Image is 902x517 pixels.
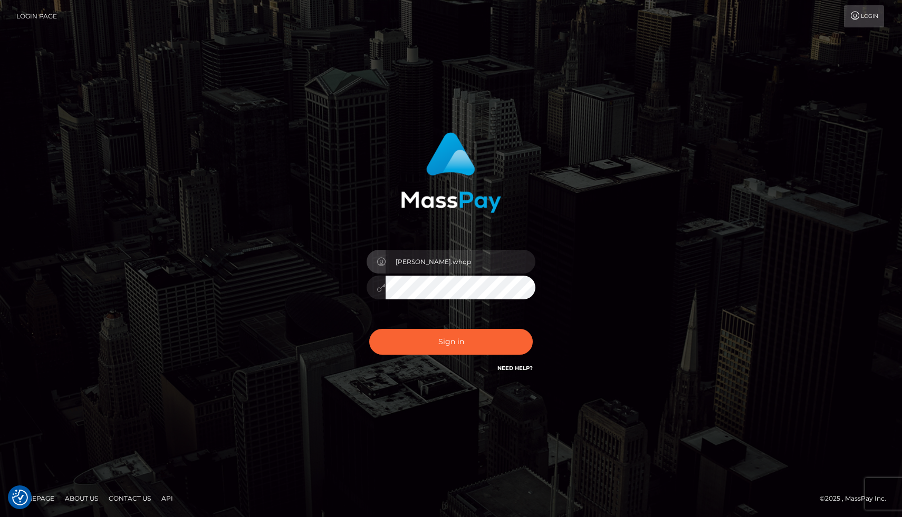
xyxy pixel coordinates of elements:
[12,490,28,505] button: Consent Preferences
[12,490,59,506] a: Homepage
[16,5,57,27] a: Login Page
[401,132,501,213] img: MassPay Login
[104,490,155,506] a: Contact Us
[61,490,102,506] a: About Us
[369,329,533,355] button: Sign in
[12,490,28,505] img: Revisit consent button
[497,365,533,372] a: Need Help?
[157,490,177,506] a: API
[844,5,884,27] a: Login
[386,250,535,274] input: Username...
[820,493,894,504] div: © 2025 , MassPay Inc.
